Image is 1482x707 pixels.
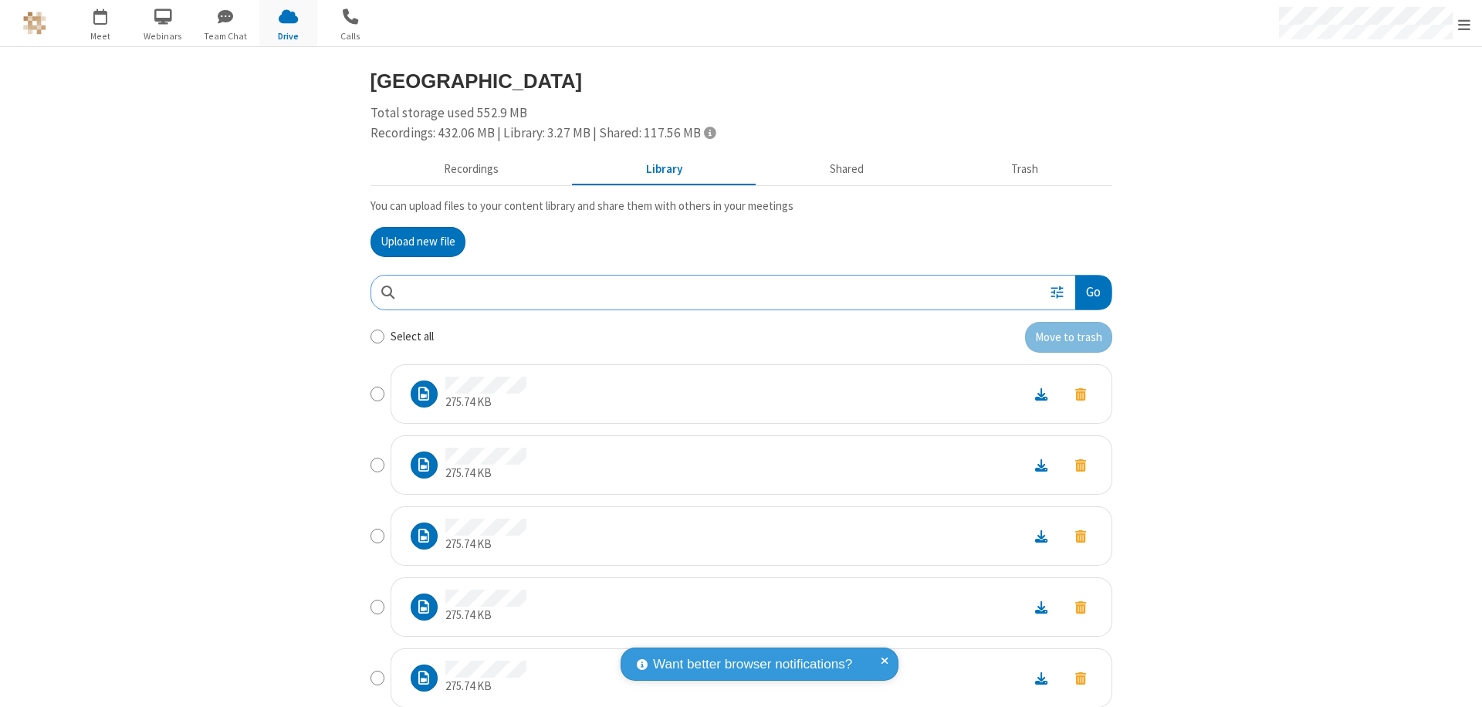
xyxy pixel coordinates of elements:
[938,155,1112,184] button: Trash
[1021,598,1061,616] a: Download file
[322,29,380,43] span: Calls
[72,29,130,43] span: Meet
[445,607,526,624] p: 275.74 KB
[1061,455,1100,475] button: Move to trash
[445,678,526,695] p: 275.74 KB
[445,536,526,553] p: 275.74 KB
[704,126,716,139] span: Totals displayed include files that have been moved to the trash.
[370,123,1112,144] div: Recordings: 432.06 MB | Library: 3.27 MB | Shared: 117.56 MB
[259,29,317,43] span: Drive
[573,155,756,184] button: Content library
[1061,597,1100,617] button: Move to trash
[445,465,526,482] p: 275.74 KB
[1075,276,1111,310] button: Go
[370,70,1112,92] h3: [GEOGRAPHIC_DATA]
[370,155,573,184] button: Recorded meetings
[1021,527,1061,545] a: Download file
[653,655,852,675] span: Want better browser notifications?
[134,29,192,43] span: Webinars
[756,155,938,184] button: Shared during meetings
[370,103,1112,143] div: Total storage used 552.9 MB
[1021,669,1061,687] a: Download file
[1061,384,1100,404] button: Move to trash
[1061,526,1100,546] button: Move to trash
[370,227,465,258] button: Upload new file
[23,12,46,35] img: QA Selenium DO NOT DELETE OR CHANGE
[1021,456,1061,474] a: Download file
[1025,322,1112,353] button: Move to trash
[370,198,1112,215] p: You can upload files to your content library and share them with others in your meetings
[391,328,434,346] label: Select all
[445,394,526,411] p: 275.74 KB
[1061,668,1100,688] button: Move to trash
[1021,385,1061,403] a: Download file
[197,29,255,43] span: Team Chat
